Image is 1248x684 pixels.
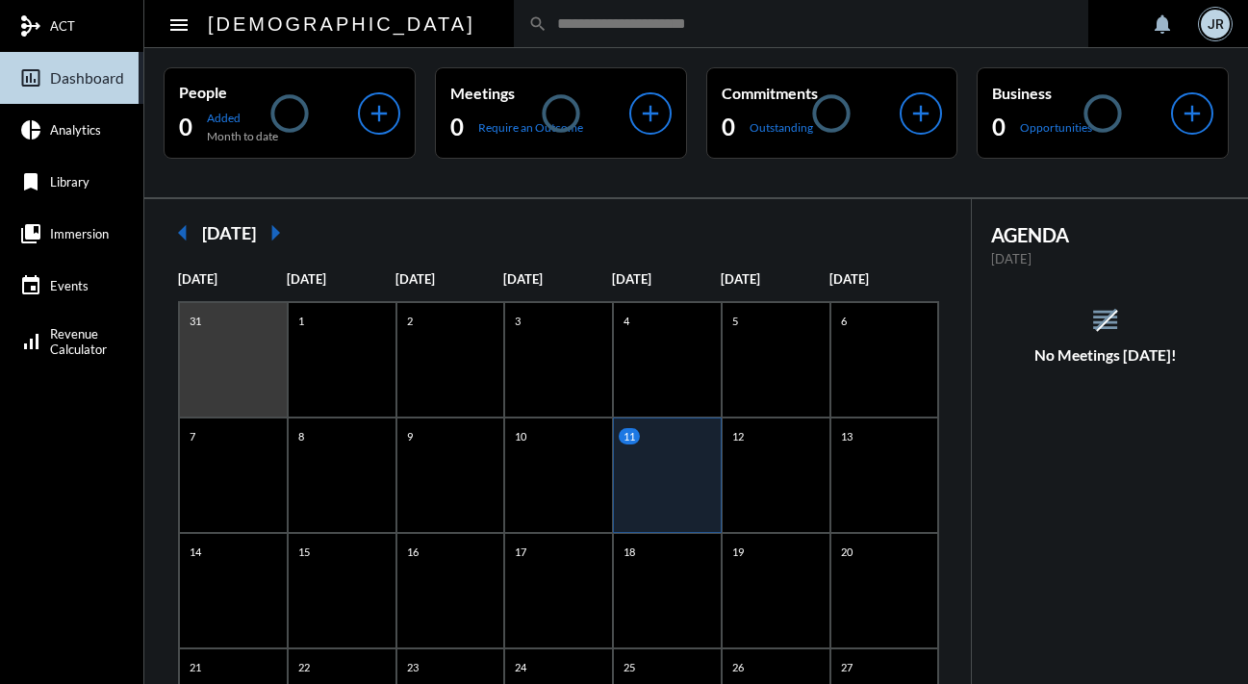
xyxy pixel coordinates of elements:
[1089,304,1121,336] mat-icon: reorder
[19,170,42,193] mat-icon: bookmark
[836,313,852,329] p: 6
[727,659,749,675] p: 26
[164,214,202,252] mat-icon: arrow_left
[293,544,315,560] p: 15
[50,18,75,34] span: ACT
[402,313,418,329] p: 2
[19,330,42,353] mat-icon: signal_cellular_alt
[293,428,309,444] p: 8
[50,226,109,241] span: Immersion
[619,544,640,560] p: 18
[727,428,749,444] p: 12
[510,544,531,560] p: 17
[256,214,294,252] mat-icon: arrow_right
[50,326,107,357] span: Revenue Calculator
[1151,13,1174,36] mat-icon: notifications
[402,428,418,444] p: 9
[829,271,938,287] p: [DATE]
[510,313,525,329] p: 3
[402,544,423,560] p: 16
[991,251,1219,266] p: [DATE]
[619,313,634,329] p: 4
[528,14,548,34] mat-icon: search
[185,659,206,675] p: 21
[19,14,42,38] mat-icon: mediation
[50,278,89,293] span: Events
[293,659,315,675] p: 22
[510,659,531,675] p: 24
[721,271,829,287] p: [DATE]
[612,271,721,287] p: [DATE]
[19,274,42,297] mat-icon: event
[395,271,504,287] p: [DATE]
[50,174,89,190] span: Library
[19,222,42,245] mat-icon: collections_bookmark
[503,271,612,287] p: [DATE]
[402,659,423,675] p: 23
[727,544,749,560] p: 19
[185,544,206,560] p: 14
[19,118,42,141] mat-icon: pie_chart
[836,659,857,675] p: 27
[510,428,531,444] p: 10
[50,69,124,87] span: Dashboard
[727,313,743,329] p: 5
[287,271,395,287] p: [DATE]
[619,659,640,675] p: 25
[19,66,42,89] mat-icon: insert_chart_outlined
[50,122,101,138] span: Analytics
[160,5,198,43] button: Toggle sidenav
[185,313,206,329] p: 31
[1201,10,1230,38] div: JR
[293,313,309,329] p: 1
[185,428,200,444] p: 7
[972,346,1238,364] h5: No Meetings [DATE]!
[178,271,287,287] p: [DATE]
[202,222,256,243] h2: [DATE]
[167,13,191,37] mat-icon: Side nav toggle icon
[836,544,857,560] p: 20
[991,223,1219,246] h2: AGENDA
[836,428,857,444] p: 13
[208,9,475,39] h2: [DEMOGRAPHIC_DATA]
[619,428,640,444] p: 11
